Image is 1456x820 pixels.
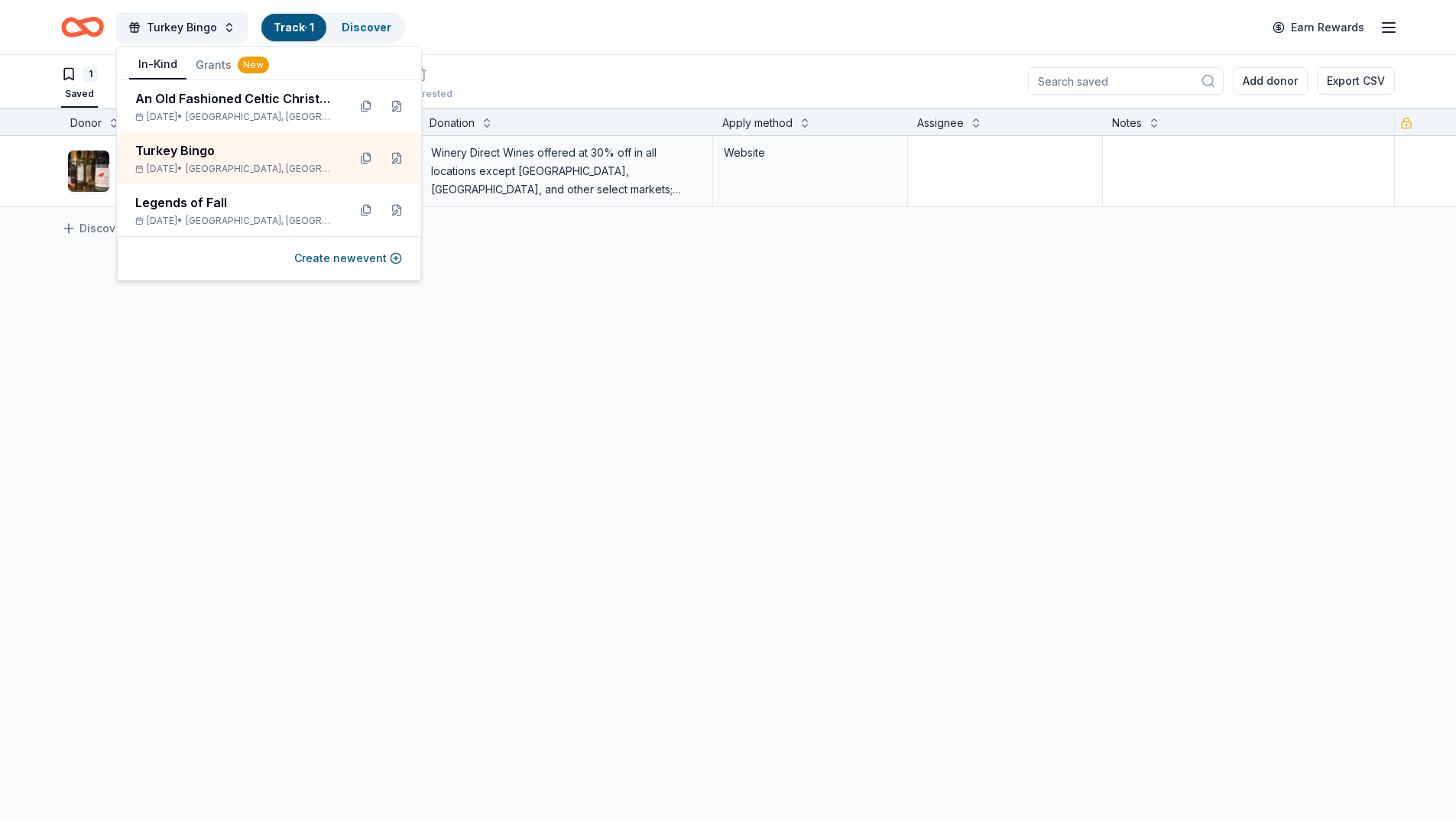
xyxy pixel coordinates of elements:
[135,111,336,123] div: [DATE] •
[724,144,897,162] div: Website
[274,21,314,34] a: Track· 1
[83,66,98,82] div: 1
[135,141,336,160] div: Turkey Bingo
[135,89,336,108] div: An Old Fashioned Celtic Christmas
[917,114,964,132] div: Assignee
[294,249,402,267] button: Create newevent
[70,114,102,132] div: Donor
[1233,67,1308,95] button: Add donor
[147,18,217,37] span: Turkey Bingo
[68,151,109,192] img: Image for Total Wine
[135,193,336,212] div: Legends of Fall
[61,60,98,108] button: 1Saved
[342,21,391,34] a: Discover
[61,88,98,100] div: Saved
[430,142,703,200] div: Winery Direct Wines offered at 30% off in all locations except [GEOGRAPHIC_DATA], [GEOGRAPHIC_DAT...
[722,114,793,132] div: Apply method
[186,51,278,79] button: Grants
[67,150,261,193] button: Image for Total WineTotal WineDue [DATE]
[129,50,186,79] button: In-Kind
[116,12,248,43] button: Turkey Bingo
[1112,114,1142,132] div: Notes
[135,215,336,227] div: [DATE] •
[1028,67,1224,95] input: Search saved
[186,163,336,175] span: [GEOGRAPHIC_DATA], [GEOGRAPHIC_DATA]
[1263,14,1373,41] a: Earn Rewards
[238,57,269,73] div: New
[186,111,336,123] span: [GEOGRAPHIC_DATA], [GEOGRAPHIC_DATA]
[260,12,405,43] button: Track· 1Discover
[135,163,336,175] div: [DATE] •
[186,215,336,227] span: [GEOGRAPHIC_DATA], [GEOGRAPHIC_DATA]
[430,114,475,132] div: Donation
[61,9,104,45] a: Home
[61,219,196,238] a: Discover more donors
[1317,67,1395,95] button: Export CSV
